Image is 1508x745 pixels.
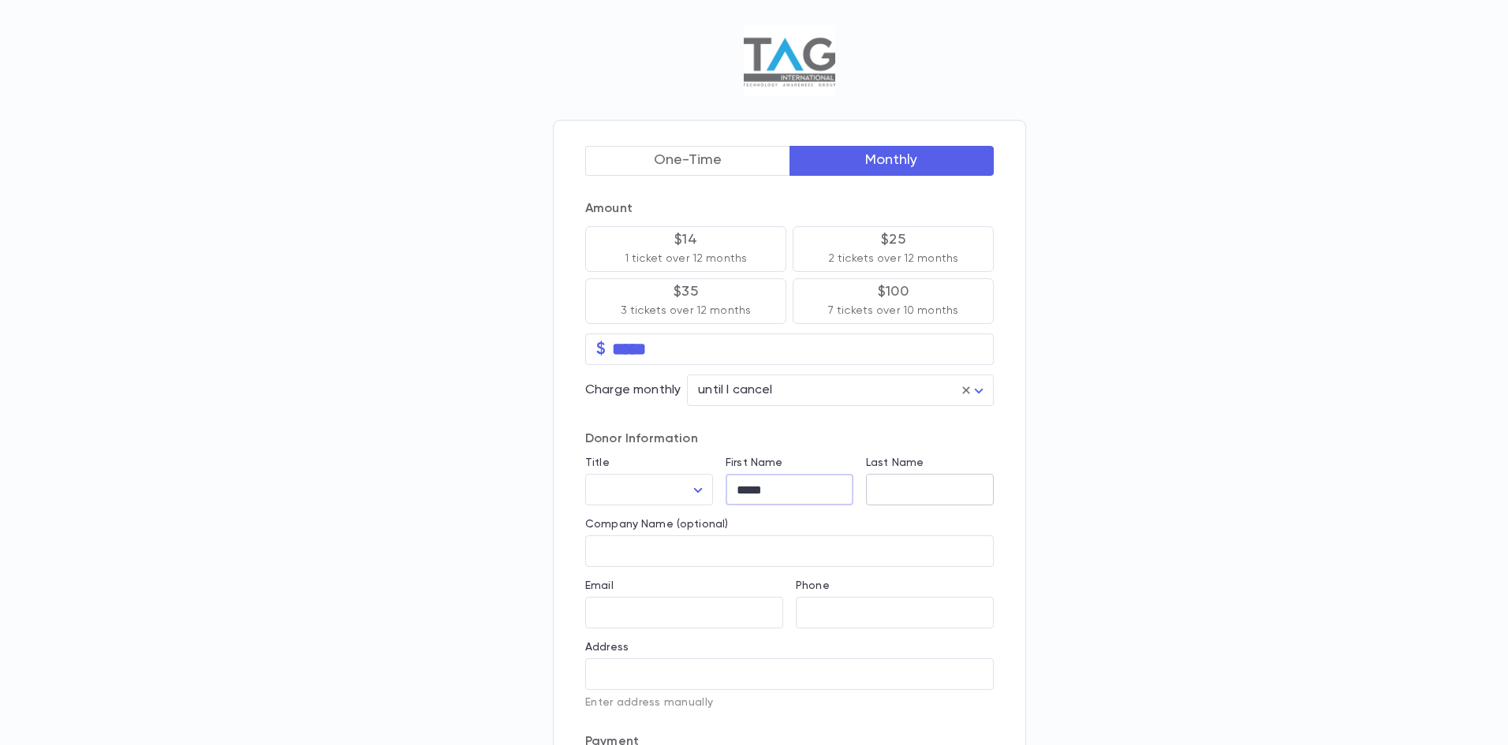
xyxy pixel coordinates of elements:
[596,341,606,357] p: $
[687,375,994,406] div: until I cancel
[793,278,994,324] button: $1007 tickets over 10 months
[585,146,790,176] button: One-Time
[828,251,958,266] p: 2 tickets over 12 months
[878,284,909,300] p: $100
[674,284,698,300] p: $35
[621,303,751,318] p: 3 tickets over 12 months
[585,278,786,324] button: $353 tickets over 12 months
[585,431,994,447] p: Donor Information
[789,146,995,176] button: Monthly
[585,201,994,217] p: Amount
[625,251,747,266] p: 1 ticket over 12 months
[793,226,994,272] button: $252 tickets over 12 months
[726,456,782,469] label: First Name
[866,456,924,469] label: Last Name
[585,456,610,469] label: Title
[585,518,728,531] label: Company Name (optional)
[796,579,830,592] label: Phone
[585,226,786,272] button: $141 ticket over 12 months
[585,475,713,505] div: ​
[585,696,994,709] p: Enter address manually
[698,384,772,397] span: until I cancel
[674,232,697,248] p: $14
[828,303,958,318] p: 7 tickets over 10 months
[585,579,614,592] label: Email
[744,25,834,96] img: Logo
[585,641,629,654] label: Address
[585,382,681,398] p: Charge monthly
[881,232,905,248] p: $25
